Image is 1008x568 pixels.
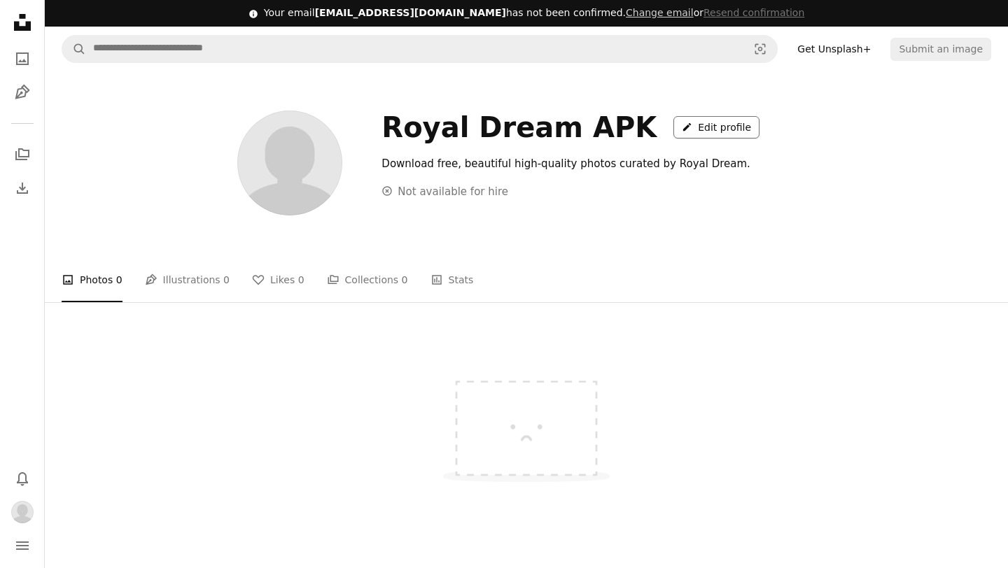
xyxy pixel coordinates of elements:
[673,116,759,139] a: Edit profile
[8,45,36,73] a: Photos
[62,35,778,63] form: Find visuals sitewide
[8,174,36,202] a: Download History
[298,272,304,287] span: 0
[223,272,230,287] span: 0
[421,341,631,499] img: No content available
[430,257,474,302] a: Stats
[8,532,36,560] button: Menu
[237,111,342,215] img: Avatar of user Royal Dream APK
[743,36,777,62] button: Visual search
[890,38,991,60] button: Submit an image
[8,464,36,492] button: Notifications
[381,183,508,200] div: Not available for hire
[8,8,36,39] a: Home — Unsplash
[8,141,36,169] a: Collections
[62,36,86,62] button: Search Unsplash
[145,257,230,302] a: Illustrations 0
[789,38,879,60] a: Get Unsplash+
[252,257,304,302] a: Likes 0
[315,7,506,18] span: [EMAIL_ADDRESS][DOMAIN_NAME]
[11,501,34,523] img: Avatar of user Royal Dream APK
[8,498,36,526] button: Profile
[703,6,804,20] button: Resend confirmation
[8,78,36,106] a: Illustrations
[402,272,408,287] span: 0
[381,155,798,172] div: Download free, beautiful high-quality photos curated by Royal Dream.
[626,7,694,18] a: Change email
[264,6,805,20] div: Your email has not been confirmed.
[327,257,408,302] a: Collections 0
[626,7,804,18] span: or
[381,111,657,144] div: Royal Dream APK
